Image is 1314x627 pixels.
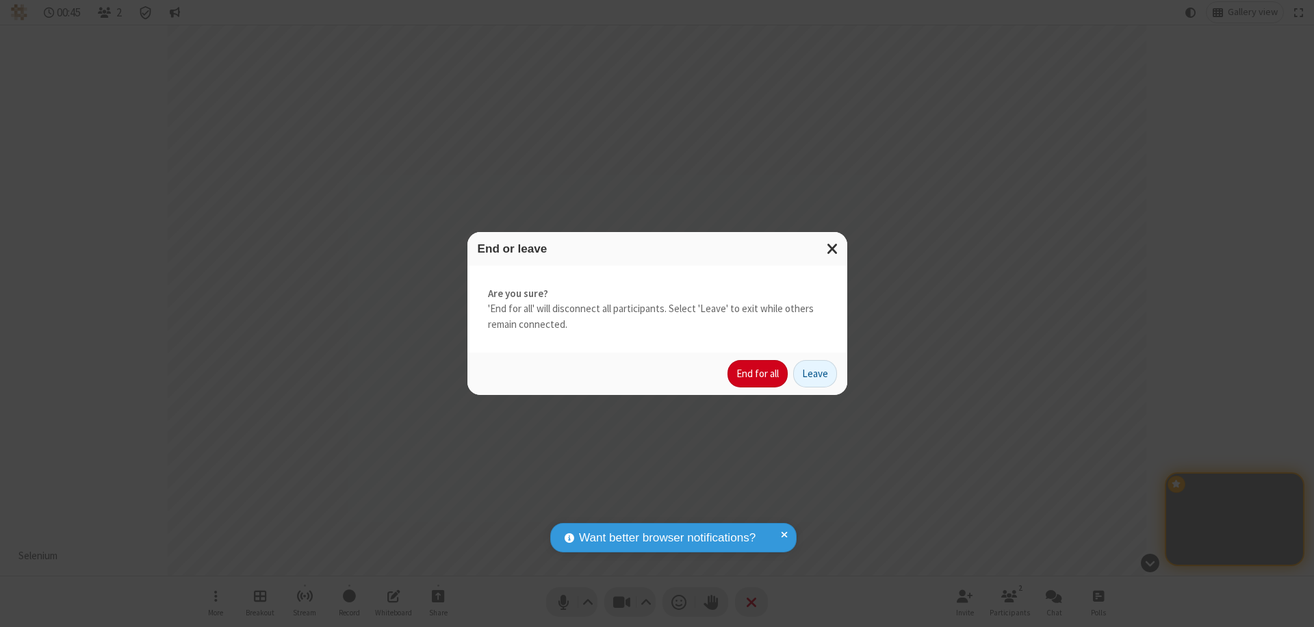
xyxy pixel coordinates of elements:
[478,242,837,255] h3: End or leave
[727,360,788,387] button: End for all
[793,360,837,387] button: Leave
[467,266,847,353] div: 'End for all' will disconnect all participants. Select 'Leave' to exit while others remain connec...
[579,529,756,547] span: Want better browser notifications?
[819,232,847,266] button: Close modal
[488,286,827,302] strong: Are you sure?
